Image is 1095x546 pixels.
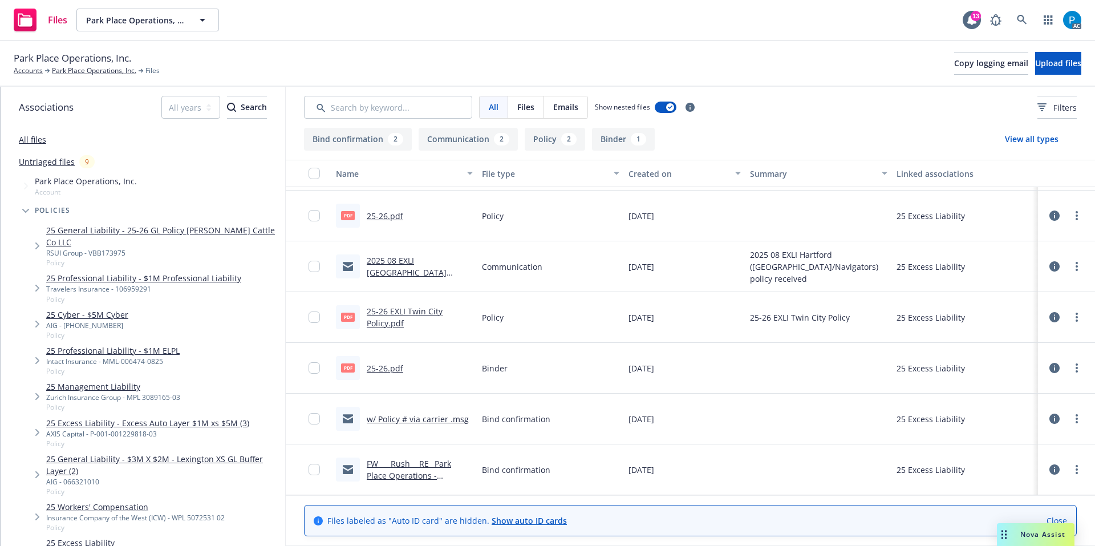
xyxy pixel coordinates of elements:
span: Files labeled as "Auto ID card" are hidden. [327,515,567,527]
button: Park Place Operations, Inc. [76,9,219,31]
div: 1 [631,133,646,145]
div: AXIS Capital - P-001-001229818-03 [46,429,249,439]
div: 25 Excess Liability [897,210,965,222]
a: FW_ __Rush__ RE_ Park Place Operations - 8_1_2025 [GEOGRAPHIC_DATA] $10m X $10m.msg [367,458,470,517]
span: Filters [1037,102,1077,114]
span: Files [145,66,160,76]
button: Bind confirmation [304,128,412,151]
a: 25-26 EXLI Twin City Policy.pdf [367,306,443,329]
span: Policy [46,439,249,448]
span: Policy [482,210,504,222]
a: 25-26.pdf [367,211,403,221]
div: Drag to move [997,523,1011,546]
img: photo [1063,11,1081,29]
input: Select all [309,168,320,179]
a: 25 General Liability - 25-26 GL Policy [PERSON_NAME] Cattle Co LLC [46,224,281,248]
span: Upload files [1035,58,1081,68]
span: Park Place Operations, Inc. [86,14,185,26]
div: AIG - [PHONE_NUMBER] [46,321,128,330]
span: [DATE] [628,413,654,425]
a: Report a Bug [984,9,1007,31]
span: 2025 08 EXLI Hartford ([GEOGRAPHIC_DATA]/Navigators) policy received [750,249,887,285]
a: All files [19,134,46,145]
button: Nova Assist [997,523,1074,546]
div: Created on [628,168,729,180]
span: Filters [1053,102,1077,114]
input: Toggle Row Selected [309,362,320,374]
a: 2025 08 EXLI [GEOGRAPHIC_DATA] ([GEOGRAPHIC_DATA]/Navigators) policy received.msg [367,255,471,302]
a: 25 Management Liability [46,381,180,393]
span: [DATE] [628,261,654,273]
span: Show nested files [595,102,650,112]
a: 25 General Liability - $3M X $2M - Lexington XS GL Buffer Layer (2) [46,453,281,477]
button: Communication [419,128,518,151]
span: Files [517,101,534,113]
input: Toggle Row Selected [309,312,320,323]
div: 2 [388,133,403,145]
span: Policy [46,523,225,532]
a: more [1070,209,1084,223]
span: Nova Assist [1020,529,1065,539]
span: All [489,101,498,113]
button: Filters [1037,96,1077,119]
div: 2 [494,133,509,145]
div: Insurance Company of the West (ICW) - WPL 5072531 02 [46,513,225,523]
a: Accounts [14,66,43,76]
div: 13 [971,11,981,21]
span: Policy [46,487,281,496]
input: Toggle Row Selected [309,464,320,475]
a: Files [9,4,72,36]
div: Intact Insurance - MML-006474-0825 [46,357,180,366]
a: more [1070,260,1084,273]
a: Switch app [1037,9,1060,31]
span: Policy [482,312,504,323]
a: more [1070,310,1084,324]
a: 25 Professional Liability - $1M Professional Liability [46,272,241,284]
svg: Search [227,103,236,112]
button: Name [331,160,477,187]
button: SearchSearch [227,96,267,119]
a: Close [1047,515,1067,527]
span: Copy logging email [954,58,1028,68]
a: Park Place Operations, Inc. [52,66,136,76]
button: Policy [525,128,585,151]
span: pdf [341,211,355,220]
div: Search [227,96,267,118]
a: more [1070,463,1084,476]
span: pdf [341,363,355,372]
button: Copy logging email [954,52,1028,75]
input: Toggle Row Selected [309,413,320,424]
div: 9 [79,155,95,168]
span: Account [35,187,137,197]
a: Show auto ID cards [492,515,567,526]
span: Files [48,15,67,25]
span: [DATE] [628,312,654,323]
span: [DATE] [628,464,654,476]
span: Binder [482,362,508,374]
a: 25-26.pdf [367,363,403,374]
span: Policy [46,258,281,268]
span: Associations [19,100,74,115]
span: 25-26 EXLI Twin City Policy [750,312,850,323]
button: File type [477,160,623,187]
span: Park Place Operations, Inc. [35,175,137,187]
div: 25 Excess Liability [897,261,965,273]
a: 25 Workers' Compensation [46,501,225,513]
a: 25 Professional Liability - $1M ELPL [46,345,180,357]
button: Upload files [1035,52,1081,75]
div: 25 Excess Liability [897,362,965,374]
div: Zurich Insurance Group - MPL 3089165-03 [46,393,180,402]
a: 25 Cyber - $5M Cyber [46,309,128,321]
span: Policy [46,330,128,340]
span: Bind confirmation [482,464,550,476]
div: Summary [750,168,874,180]
input: Search by keyword... [304,96,472,119]
span: Policy [46,366,180,376]
div: Linked associations [897,168,1033,180]
a: w/ Policy # via carrier .msg [367,414,469,424]
div: 25 Excess Liability [897,413,965,425]
button: Binder [592,128,655,151]
a: more [1070,361,1084,375]
span: Policy [46,402,180,412]
a: 25 Excess Liability - Excess Auto Layer $1M xs $5M (3) [46,417,249,429]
